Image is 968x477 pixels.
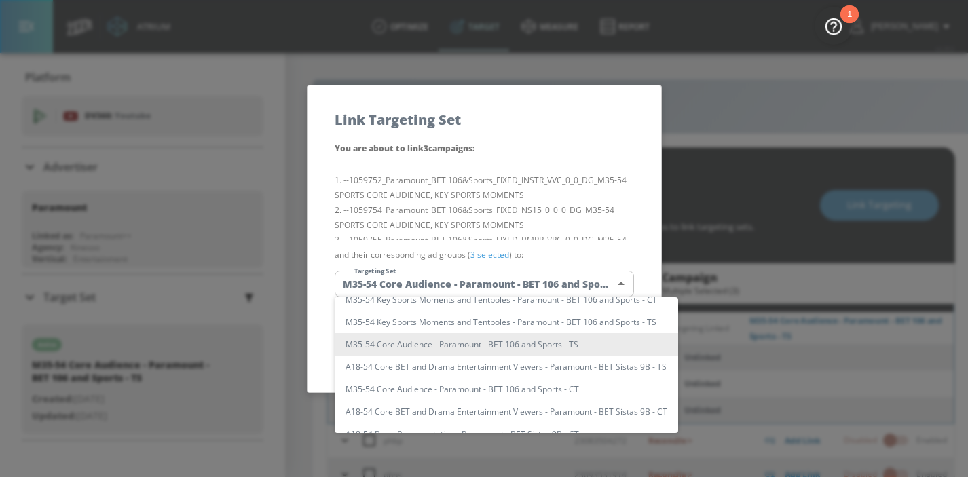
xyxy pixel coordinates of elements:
li: M35-54 Key Sports Moments and Tentpoles - Paramount - BET 106 and Sports - TS [335,311,678,333]
li: M35-54 Key Sports Moments and Tentpoles - Paramount - BET 106 and Sports - CT [335,288,678,311]
div: 1 [847,14,852,32]
li: A18-54 Core BET and Drama Entertainment Viewers - Paramount - BET Sistas 9B - TS [335,356,678,378]
li: A18-54 Black Representation - Paramount - BET Sistas 9B - CT [335,423,678,445]
button: Open Resource Center, 1 new notification [815,7,853,45]
li: M35-54 Core Audience - Paramount - BET 106 and Sports - CT [335,378,678,400]
li: M35-54 Core Audience - Paramount - BET 106 and Sports - TS [335,333,678,356]
li: A18-54 Core BET and Drama Entertainment Viewers - Paramount - BET Sistas 9B - CT [335,400,678,423]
